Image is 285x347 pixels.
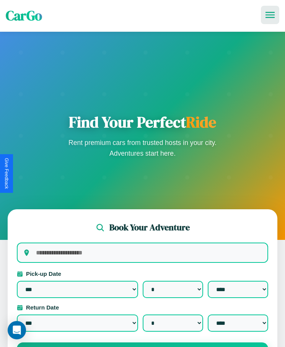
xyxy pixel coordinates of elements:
h2: Book Your Adventure [109,222,190,233]
span: CarGo [6,7,42,25]
label: Pick-up Date [17,270,268,277]
p: Rent premium cars from trusted hosts in your city. Adventures start here. [66,137,219,159]
h1: Find Your Perfect [66,113,219,131]
div: Give Feedback [4,158,9,189]
div: Open Intercom Messenger [8,321,26,339]
label: Return Date [17,304,268,311]
span: Ride [186,112,216,132]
